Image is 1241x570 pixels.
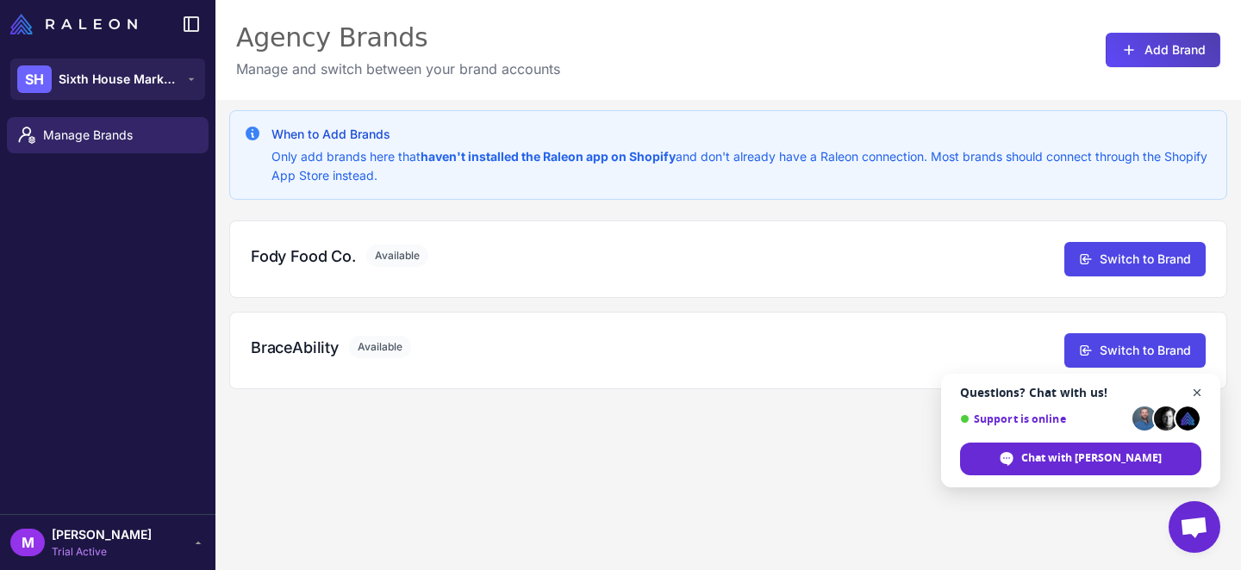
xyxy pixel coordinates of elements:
div: SH [17,65,52,93]
span: Sixth House Marketing [59,70,179,89]
div: M [10,529,45,556]
h3: When to Add Brands [271,125,1213,144]
button: Switch to Brand [1064,242,1206,276]
span: Chat with [PERSON_NAME] [960,443,1201,475]
p: Manage and switch between your brand accounts [236,59,560,79]
h3: Fody Food Co. [251,245,356,268]
button: SHSixth House Marketing [10,59,205,100]
span: Trial Active [52,544,152,560]
span: Chat with [PERSON_NAME] [1021,450,1162,466]
span: [PERSON_NAME] [52,525,152,544]
button: Switch to Brand [1064,333,1206,368]
h3: BraceAbility [251,336,339,359]
div: Agency Brands [236,21,560,55]
span: Available [366,245,428,267]
button: Add Brand [1106,33,1220,67]
span: Manage Brands [43,126,195,145]
strong: haven't installed the Raleon app on Shopify [421,149,676,164]
span: Support is online [960,412,1126,425]
span: Questions? Chat with us! [960,386,1201,400]
img: Raleon Logo [10,14,137,34]
p: Only add brands here that and don't already have a Raleon connection. Most brands should connect ... [271,147,1213,185]
a: Open chat [1169,501,1220,553]
a: Manage Brands [7,117,209,153]
span: Available [349,336,411,358]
